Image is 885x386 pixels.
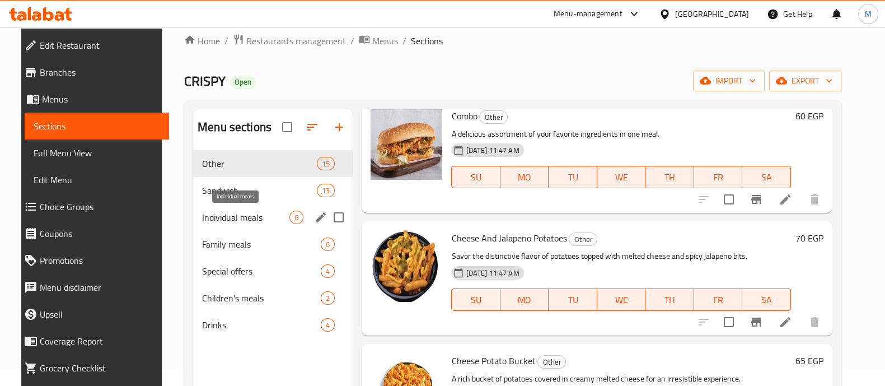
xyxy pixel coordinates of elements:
[25,139,169,166] a: Full Menu View
[299,114,326,141] span: Sort sections
[645,289,694,311] button: TH
[350,34,354,48] li: /
[742,166,790,188] button: SA
[42,92,160,106] span: Menus
[275,115,299,139] span: Select all sections
[25,166,169,193] a: Edit Menu
[40,227,160,240] span: Coupons
[500,289,549,311] button: MO
[184,68,226,94] span: CRISPY
[779,193,792,206] a: Edit menu item
[321,238,335,251] div: items
[451,108,477,124] span: Combo
[321,291,335,305] div: items
[747,169,786,185] span: SA
[480,111,507,124] span: Other
[505,292,544,308] span: MO
[461,268,523,278] span: [DATE] 11:47 AM
[538,356,565,369] span: Other
[553,292,592,308] span: TU
[451,372,790,386] p: A rich bucket of potatoes covered in creamy melted cheese for an irresistible experience.
[795,353,823,369] h6: 65 EGP
[15,32,169,59] a: Edit Restaurant
[317,159,334,169] span: 15
[675,8,749,20] div: [GEOGRAPHIC_DATA]
[597,289,645,311] button: WE
[602,169,641,185] span: WE
[451,127,790,141] p: A delicious assortment of your favorite ingredients in one meal.
[461,145,523,156] span: [DATE] 11:47 AM
[15,301,169,328] a: Upsell
[769,71,841,91] button: export
[742,289,790,311] button: SA
[321,239,334,250] span: 6
[456,169,495,185] span: SU
[743,309,770,336] button: Branch-specific-item
[25,113,169,139] a: Sections
[184,34,841,48] nav: breadcrumb
[193,311,353,338] div: Drinks4
[202,184,317,197] span: Sandwich
[40,281,160,294] span: Menu disclaimer
[717,310,741,334] span: Select to update
[290,212,303,223] span: 6
[549,166,597,188] button: TU
[500,166,549,188] button: MO
[15,247,169,274] a: Promotions
[865,8,872,20] span: M
[312,209,329,226] button: edit
[693,71,765,91] button: import
[193,177,353,204] div: Sandwich13
[202,157,317,170] span: Other
[321,266,334,277] span: 4
[554,7,622,21] div: Menu-management
[202,238,321,251] span: Family meals
[795,108,823,124] h6: 60 EGP
[40,39,160,52] span: Edit Restaurant
[549,289,597,311] button: TU
[317,185,334,196] span: 13
[15,328,169,355] a: Coverage Report
[569,232,597,246] div: Other
[743,186,770,213] button: Branch-specific-item
[553,169,592,185] span: TU
[602,292,641,308] span: WE
[202,318,321,332] span: Drinks
[15,220,169,247] a: Coupons
[795,230,823,246] h6: 70 EGP
[40,254,160,267] span: Promotions
[15,59,169,86] a: Branches
[699,292,738,308] span: FR
[246,34,346,48] span: Restaurants management
[747,292,786,308] span: SA
[202,264,321,278] span: Special offers
[801,309,828,336] button: delete
[717,188,741,211] span: Select to update
[694,289,742,311] button: FR
[40,361,160,375] span: Grocery Checklist
[193,258,353,285] div: Special offers4
[321,293,334,304] span: 2
[371,108,442,180] img: Combo
[456,292,495,308] span: SU
[694,166,742,188] button: FR
[537,355,566,369] div: Other
[184,34,220,48] a: Home
[326,114,353,141] button: Add section
[193,146,353,343] nav: Menu sections
[505,169,544,185] span: MO
[402,34,406,48] li: /
[479,110,508,124] div: Other
[801,186,828,213] button: delete
[411,34,443,48] span: Sections
[193,150,353,177] div: Other15
[451,249,790,263] p: Savor the distinctive flavor of potatoes topped with melted cheese and spicy jalapeno bits.
[779,315,792,329] a: Edit menu item
[40,66,160,79] span: Branches
[650,292,689,308] span: TH
[15,86,169,113] a: Menus
[699,169,738,185] span: FR
[702,74,756,88] span: import
[650,169,689,185] span: TH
